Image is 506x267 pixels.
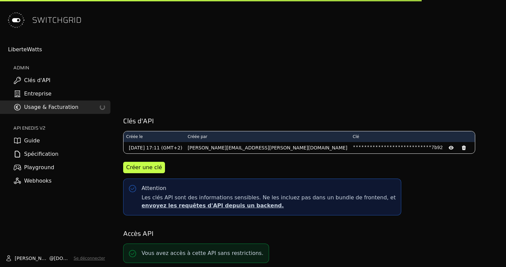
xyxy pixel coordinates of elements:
h2: API ENEDIS v2 [13,125,110,131]
div: loading [99,104,105,110]
span: Les clés API sont des informations sensibles. Ne les incluez pas dans un bundle de frontend, et [142,194,396,210]
div: LiberteWatts [8,46,110,54]
th: Clé [350,131,475,142]
span: SWITCHGRID [32,15,82,25]
div: Créer une clé [126,163,162,172]
h2: Accès API [123,229,497,238]
td: [PERSON_NAME][EMAIL_ADDRESS][PERSON_NAME][DOMAIN_NAME] [185,142,350,153]
button: Créer une clé [123,162,165,173]
td: [DATE] 17:11 (GMT+2) [123,142,185,153]
p: envoyez les requêtes d'API depuis un backend. [142,202,396,210]
h2: ADMIN [13,64,110,71]
th: Créée le [123,131,185,142]
img: Switchgrid Logo [5,9,27,31]
span: [PERSON_NAME].[PERSON_NAME] [15,255,49,262]
span: [DOMAIN_NAME] [54,255,71,262]
p: Vous avez accès à cette API sans restrictions. [142,249,263,257]
h2: Clés d'API [123,116,497,126]
div: Attention [142,184,166,192]
th: Créée par [185,131,350,142]
button: Se déconnecter [74,256,105,261]
span: @ [49,255,54,262]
